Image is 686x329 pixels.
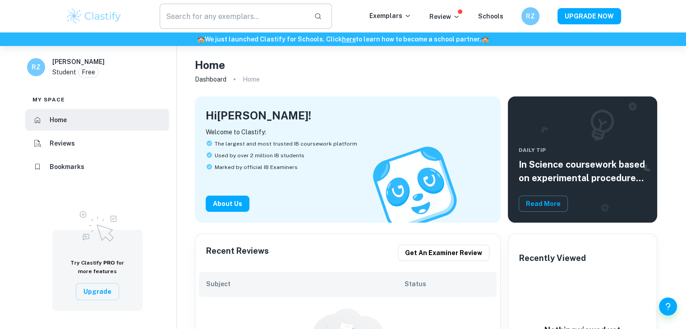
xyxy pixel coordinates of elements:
h5: In Science coursework based on experimental procedures, include the control group [519,158,646,185]
h6: Status [405,279,489,289]
p: Home [243,74,260,84]
input: Search for any exemplars... [160,4,307,29]
h6: Reviews [50,138,75,148]
button: UPGRADE NOW [557,8,621,24]
span: Used by over 2 million IB students [215,151,304,160]
p: Exemplars [369,11,411,21]
h6: We just launched Clastify for Schools. Click to learn how to become a school partner. [2,34,684,44]
h6: [PERSON_NAME] [52,57,105,67]
h4: Home [195,57,225,73]
span: 🏫 [197,36,205,43]
h6: Bookmarks [50,162,84,172]
a: Reviews [25,133,169,154]
a: Home [25,109,169,131]
p: Welcome to Clastify: [206,127,490,137]
a: Bookmarks [25,156,169,178]
h6: Recently Viewed [519,252,586,265]
p: Free [82,67,95,77]
button: About Us [206,196,249,212]
span: Daily Tip [519,146,646,154]
h6: Try Clastify for more features [63,259,132,276]
a: Dashboard [195,73,226,86]
h6: Recent Reviews [206,245,269,261]
button: Read More [519,196,568,212]
a: Schools [478,13,503,20]
h6: RZ [525,11,535,21]
span: My space [32,96,65,104]
img: Clastify logo [65,7,123,25]
span: PRO [103,260,115,266]
button: Upgrade [76,283,119,300]
span: The largest and most trusted IB coursework platform [215,140,357,148]
span: Marked by official IB Examiners [215,163,298,171]
p: Review [429,12,460,22]
h6: RZ [31,62,41,72]
p: Student [52,67,76,77]
h6: Subject [206,279,404,289]
img: Upgrade to Pro [75,206,120,244]
button: Get an examiner review [398,245,489,261]
h4: Hi [PERSON_NAME] ! [206,107,311,123]
a: here [342,36,356,43]
button: Help and Feedback [659,297,677,315]
span: 🏫 [481,36,489,43]
h6: Home [50,115,67,125]
button: RZ [521,7,539,25]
